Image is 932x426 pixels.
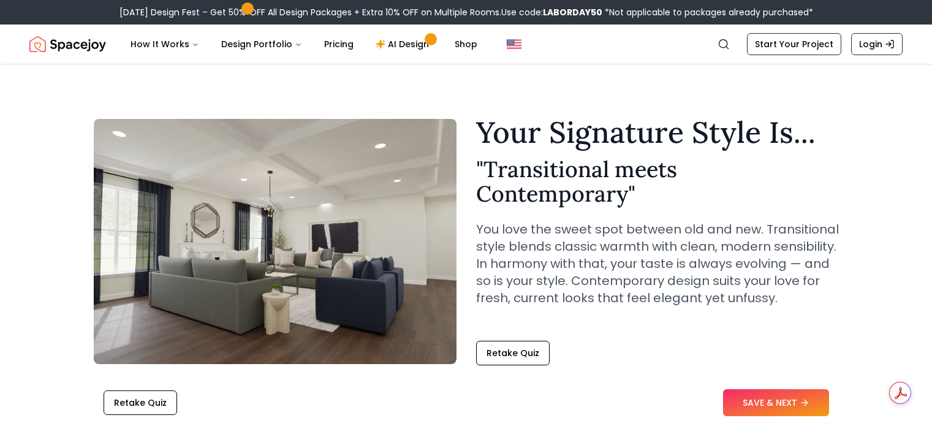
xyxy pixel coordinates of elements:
[104,390,177,415] button: Retake Quiz
[29,32,106,56] img: Spacejoy Logo
[543,6,602,18] b: LABORDAY50
[29,25,903,64] nav: Global
[507,37,521,51] img: United States
[476,157,839,206] h2: " Transitional meets Contemporary "
[851,33,903,55] a: Login
[121,32,209,56] button: How It Works
[29,32,106,56] a: Spacejoy
[476,221,839,306] p: You love the sweet spot between old and new. Transitional style blends classic warmth with clean,...
[211,32,312,56] button: Design Portfolio
[366,32,442,56] a: AI Design
[94,119,457,364] img: Transitional meets Contemporary Style Example
[476,341,550,365] button: Retake Quiz
[119,6,813,18] div: [DATE] Design Fest – Get 50% OFF All Design Packages + Extra 10% OFF on Multiple Rooms.
[501,6,602,18] span: Use code:
[747,33,841,55] a: Start Your Project
[314,32,363,56] a: Pricing
[476,118,839,147] h1: Your Signature Style Is...
[121,32,487,56] nav: Main
[602,6,813,18] span: *Not applicable to packages already purchased*
[723,389,829,416] button: SAVE & NEXT
[445,32,487,56] a: Shop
